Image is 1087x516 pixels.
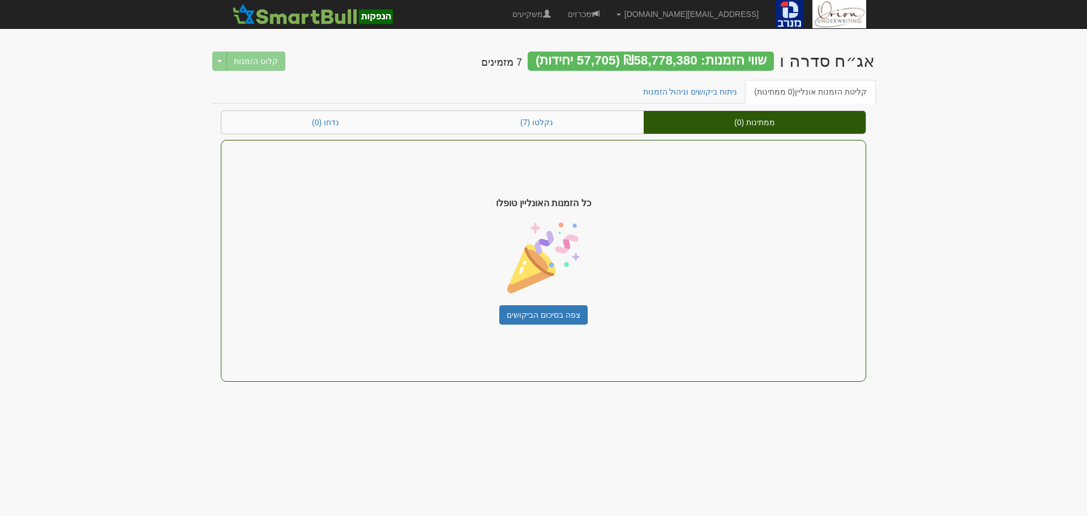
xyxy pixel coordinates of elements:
[499,305,588,325] a: צפה בסיכום הביקושים
[745,80,876,104] a: קליטת הזמנות אונליין(0 ממתינות)
[507,221,580,294] img: confetti
[780,52,875,70] div: קבוצת מנרב בע"מ - אג״ח (סדרה ו) - הנפקה לציבור
[229,3,396,25] img: SmartBull Logo
[644,111,866,134] a: ממתינות (0)
[496,197,590,210] span: כל הזמנות האונליין טופלו
[634,80,747,104] a: ניתוח ביקושים וניהול הזמנות
[221,111,430,134] a: נדחו (0)
[430,111,644,134] a: נקלטו (7)
[754,87,795,96] span: (0 ממתינות)
[528,52,774,71] div: שווי הזמנות: ₪58,778,380 (57,705 יחידות)
[481,57,522,69] h4: 7 מזמינים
